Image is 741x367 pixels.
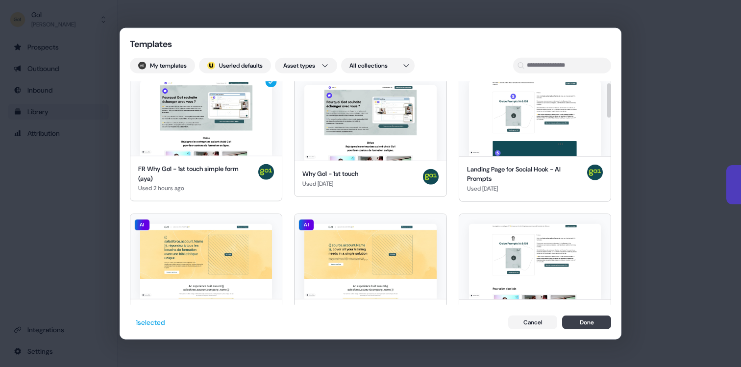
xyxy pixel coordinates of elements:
button: Hub for AI Hook template [459,213,611,335]
img: Antoine [258,164,274,180]
button: All collections [341,57,415,73]
div: 1 selected [136,318,165,327]
div: Templates [130,38,228,49]
img: New Blocks [304,223,436,299]
img: Hub for AI Hook template [469,223,601,299]
button: New BlocksAI [294,213,446,335]
button: FR Why Go1 - 1st touch simple form (aya)FR Why Go1 - 1st touch simple form (aya)Used 2 hours agoA... [130,70,282,201]
div: Used [DATE] [467,183,583,193]
button: Why Go1 - 1st touchWhy Go1 - 1st touchUsed [DATE]Antoine [294,70,446,201]
img: Landing Page for Social Hook - AI Prompts [469,80,601,156]
img: Antoine [587,164,603,180]
div: Landing Page for Social Hook - AI Prompts [467,164,583,183]
img: FR Personalized Landing Page [140,223,272,299]
img: userled logo [207,61,215,69]
div: AI [298,219,314,230]
div: FR Why Go1 - 1st touch simple form (aya) [138,164,254,183]
button: Cancel [508,316,557,329]
div: Why Go1 - 1st touch [302,169,358,179]
button: Landing Page for Social Hook - AI PromptsLanding Page for Social Hook - AI PromptsUsed [DATE]Antoine [459,70,611,201]
img: Aya [138,61,146,69]
button: Done [562,316,611,329]
div: Used [DATE] [302,178,358,188]
img: FR Why Go1 - 1st touch simple form (aya) [140,80,272,156]
img: Why Go1 - 1st touch [304,85,436,161]
div: Used 2 hours ago [138,183,254,193]
button: Asset types [275,57,337,73]
button: My templates [130,57,195,73]
span: All collections [349,60,388,70]
img: Antoine [423,169,439,185]
button: 1selected [130,315,171,330]
div: AI [134,219,150,230]
button: userled logo;Userled defaults [199,57,271,73]
div: ; [207,61,215,69]
button: FR Personalized Landing PageAI [130,213,282,335]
